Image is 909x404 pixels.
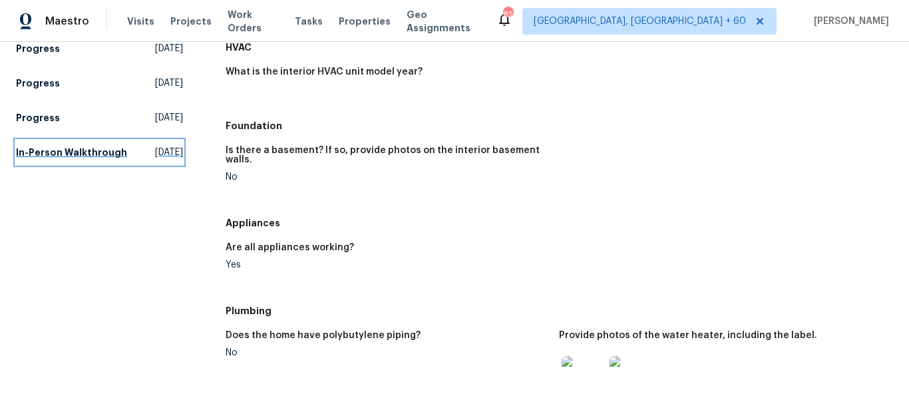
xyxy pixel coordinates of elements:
h5: Provide photos of the water heater, including the label. [559,331,817,340]
h5: Progress [16,77,60,90]
div: No [226,348,549,357]
h5: Foundation [226,119,893,132]
div: Yes [226,260,549,270]
h5: Progress [16,42,60,55]
a: Progress[DATE] [16,106,183,130]
div: No [226,172,549,182]
a: Progress[DATE] [16,37,183,61]
h5: Plumbing [226,304,893,317]
div: 824 [503,8,512,21]
span: Properties [339,15,391,28]
span: [PERSON_NAME] [809,15,889,28]
h5: Appliances [226,216,893,230]
h5: Progress [16,111,60,124]
h5: Is there a basement? If so, provide photos on the interior basement walls. [226,146,549,164]
h5: In-Person Walkthrough [16,146,127,159]
h5: HVAC [226,41,893,54]
span: Maestro [45,15,89,28]
h5: Are all appliances working? [226,243,354,252]
span: [DATE] [155,146,183,159]
span: Work Orders [228,8,279,35]
a: In-Person Walkthrough[DATE] [16,140,183,164]
h5: What is the interior HVAC unit model year? [226,67,423,77]
span: Tasks [295,17,323,26]
a: Progress[DATE] [16,71,183,95]
span: [DATE] [155,77,183,90]
span: [DATE] [155,42,183,55]
span: [DATE] [155,111,183,124]
span: Projects [170,15,212,28]
span: Visits [127,15,154,28]
span: Geo Assignments [407,8,480,35]
h5: Does the home have polybutylene piping? [226,331,421,340]
span: [GEOGRAPHIC_DATA], [GEOGRAPHIC_DATA] + 60 [534,15,746,28]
